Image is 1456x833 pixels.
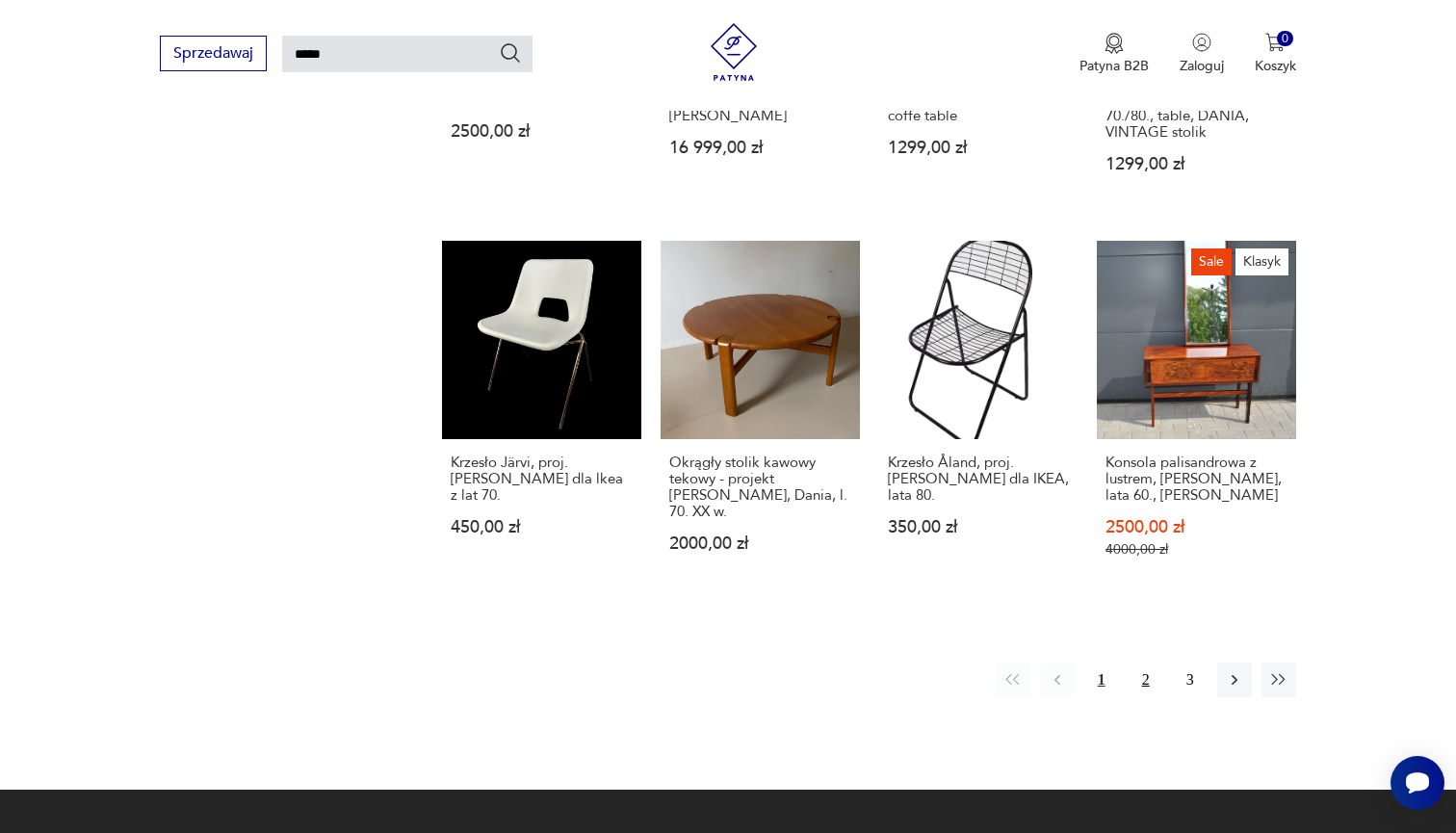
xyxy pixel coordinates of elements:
button: 3 [1173,663,1208,697]
button: 2 [1129,663,1163,697]
a: SaleKlasykKonsola palisandrowa z lustrem, Dania, lata 60., Niels ClausenKonsola palisandrowa z lu... [1097,241,1296,596]
p: Patyna B2B [1079,57,1149,75]
iframe: Smartsupp widget button [1391,756,1444,810]
p: Koszyk [1255,57,1296,75]
h3: ława duńsk, [GEOGRAPHIC_DATA], [PERSON_NAME], lata 70./80., table, DANIA, VINTAGE stolik [1105,59,1287,141]
p: 1299,00 zł [888,140,1070,156]
a: Okrągły stolik kawowy tekowy - projekt Niels Bach, Dania, l. 70. XX w.Okrągły stolik kawowy tekow... [661,241,860,596]
a: Sprzedawaj [160,48,267,62]
button: Patyna B2B [1079,33,1149,75]
button: Sprzedawaj [160,36,267,71]
h3: Krzesło Järvi, proj. [PERSON_NAME] dla lkea z lat 70. [451,455,633,504]
p: 16 999,00 zł [669,140,851,156]
a: Krzesło Järvi, proj. Niels Gammelgaard dla lkea z lat 70.Krzesło Järvi, proj. [PERSON_NAME] dla l... [442,241,641,596]
h3: Konsola palisandrowa z lustrem, [PERSON_NAME], lata 60., [PERSON_NAME] [1105,455,1287,504]
h3: Komplet sześciu krzeseł mahoniowych, duński design, lata 60., designer: [PERSON_NAME] [669,59,851,124]
p: 2500,00 zł [451,123,633,140]
button: Zaloguj [1180,33,1224,75]
p: Zaloguj [1180,57,1224,75]
button: 0Koszyk [1255,33,1296,75]
h3: Okrągły stolik kawowy tekowy - projekt [PERSON_NAME], Dania, l. 70. XX w. [669,455,851,520]
p: 4000,00 zł [1105,541,1287,558]
img: Ikona koszyka [1265,33,1285,52]
h3: stolik / [PERSON_NAME], Denmark design, [PERSON_NAME], lata 80., coffe table [888,59,1070,124]
button: Szukaj [499,41,522,65]
p: 1299,00 zł [1105,156,1287,172]
button: 1 [1084,663,1119,697]
a: Ikona medaluPatyna B2B [1079,33,1149,75]
img: Ikona medalu [1105,33,1124,54]
p: 350,00 zł [888,519,1070,535]
h3: Krzesło Åland, proj. [PERSON_NAME] dla IKEA, lata 80. [888,455,1070,504]
img: Patyna - sklep z meblami i dekoracjami vintage [705,23,763,81]
p: 450,00 zł [451,519,633,535]
p: 2000,00 zł [669,535,851,552]
a: Krzesło Åland, proj. Niels Gammelgaard dla IKEA, lata 80.Krzesło Åland, proj. [PERSON_NAME] dla I... [879,241,1079,596]
img: Ikonka użytkownika [1192,33,1211,52]
p: 2500,00 zł [1105,519,1287,535]
div: 0 [1277,31,1293,47]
